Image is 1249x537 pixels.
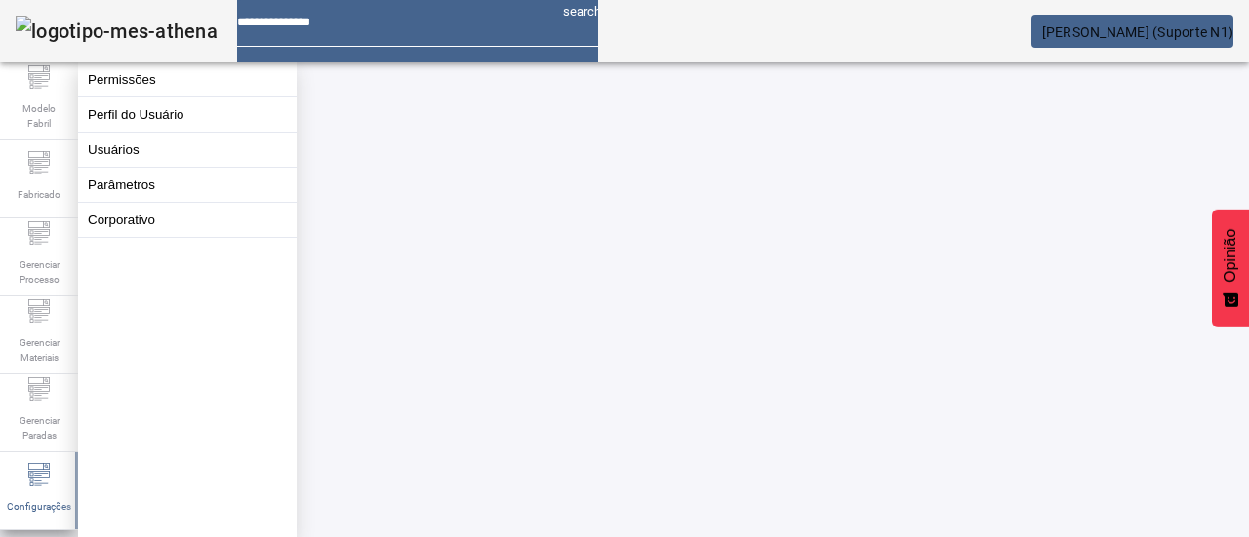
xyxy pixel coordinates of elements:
[1042,24,1234,40] font: [PERSON_NAME] (Suporte N1)
[16,16,218,47] img: logotipo-mes-athena
[78,97,297,132] button: Perfil do Usuário
[1222,229,1238,283] font: Opinião
[88,107,184,122] font: Perfil do Usuário
[78,168,297,202] button: Parâmetros
[78,62,297,96] button: Permissões
[7,501,71,512] font: Configurações
[88,177,155,192] font: Parâmetros
[20,259,60,285] font: Gerenciar Processo
[18,189,60,200] font: Fabricado
[20,337,60,363] font: Gerenciar Materiais
[1212,210,1249,327] button: Feedback - Mostrar pesquisa
[88,142,140,157] font: Usuários
[22,103,56,129] font: Modelo Fabril
[78,133,297,167] button: Usuários
[88,212,155,227] font: Corporativo
[78,203,297,237] button: Corporativo
[20,415,60,441] font: Gerenciar Paradas
[88,72,156,87] font: Permissões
